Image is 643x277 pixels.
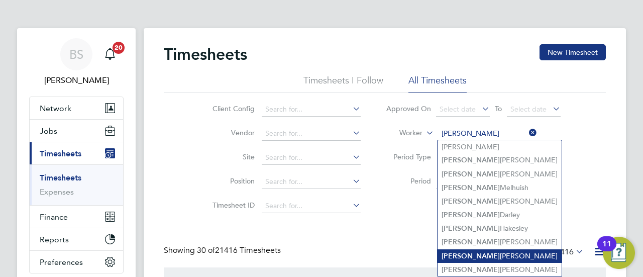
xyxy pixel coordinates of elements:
[40,187,74,197] a: Expenses
[442,156,500,164] b: [PERSON_NAME]
[438,249,562,263] li: [PERSON_NAME]
[164,245,283,256] div: Showing
[438,167,562,181] li: [PERSON_NAME]
[492,102,505,115] span: To
[30,97,123,119] button: Network
[30,120,123,142] button: Jobs
[442,238,500,246] b: [PERSON_NAME]
[442,224,500,233] b: [PERSON_NAME]
[386,152,431,161] label: Period Type
[30,206,123,228] button: Finance
[438,235,562,249] li: [PERSON_NAME]
[40,104,71,113] span: Network
[442,211,500,219] b: [PERSON_NAME]
[542,247,584,257] label: All
[209,152,255,161] label: Site
[438,222,562,235] li: Hakesley
[438,208,562,222] li: Darley
[262,175,361,189] input: Search for...
[442,170,500,178] b: [PERSON_NAME]
[40,126,57,136] span: Jobs
[40,257,83,267] span: Preferences
[442,183,500,192] b: [PERSON_NAME]
[377,128,422,138] label: Worker
[209,176,255,186] label: Position
[197,245,281,255] span: 21416 Timesheets
[30,251,123,273] button: Preferences
[29,38,124,86] a: BS[PERSON_NAME]
[386,176,431,186] label: Period
[30,228,123,250] button: Reports
[113,42,125,54] span: 20
[40,212,68,222] span: Finance
[197,245,215,255] span: 30 of
[551,247,574,257] span: 21416
[442,197,500,206] b: [PERSON_NAME]
[262,151,361,165] input: Search for...
[408,74,467,93] li: All Timesheets
[262,127,361,141] input: Search for...
[40,149,81,158] span: Timesheets
[438,263,562,276] li: [PERSON_NAME]
[438,140,562,153] li: [PERSON_NAME]
[209,128,255,137] label: Vendor
[442,252,500,260] b: [PERSON_NAME]
[40,173,81,182] a: Timesheets
[540,44,606,60] button: New Timesheet
[602,244,611,257] div: 11
[303,74,383,93] li: Timesheets I Follow
[100,38,120,70] a: 20
[30,164,123,205] div: Timesheets
[164,44,247,64] h2: Timesheets
[440,105,476,114] span: Select date
[29,74,124,86] span: Beth Seddon
[209,104,255,113] label: Client Config
[438,127,537,141] input: Search for...
[438,195,562,208] li: [PERSON_NAME]
[510,105,547,114] span: Select date
[438,181,562,195] li: Melhuish
[40,235,69,244] span: Reports
[262,103,361,117] input: Search for...
[262,199,361,213] input: Search for...
[442,265,500,274] b: [PERSON_NAME]
[386,104,431,113] label: Approved On
[209,201,255,210] label: Timesheet ID
[69,48,83,61] span: BS
[438,153,562,167] li: [PERSON_NAME]
[30,142,123,164] button: Timesheets
[603,237,635,269] button: Open Resource Center, 11 new notifications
